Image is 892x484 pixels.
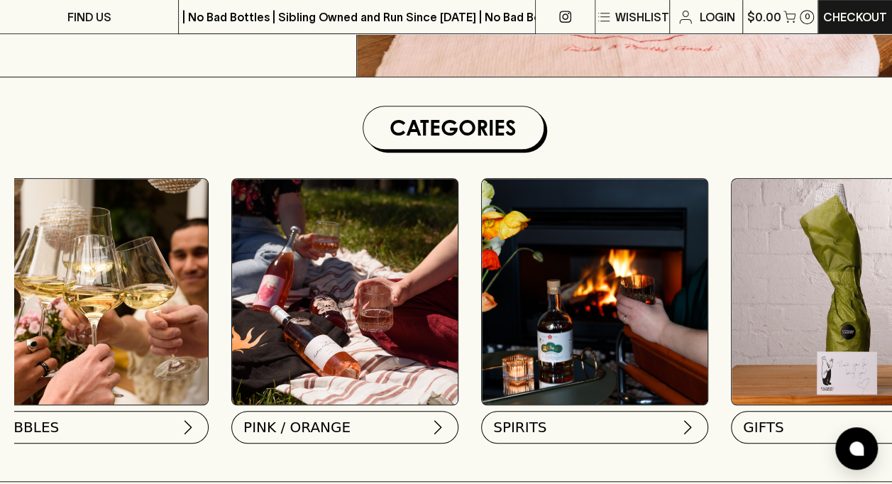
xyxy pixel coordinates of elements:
span: PINK / ORANGE [243,417,351,437]
p: 0 [804,13,810,21]
p: Wishlist [615,9,669,26]
button: SPIRITS [481,411,708,444]
p: FIND US [67,9,111,26]
p: Login [700,9,735,26]
img: chevron-right.svg [679,419,696,436]
img: bubble-icon [849,441,864,456]
p: Checkout [823,9,887,26]
img: chevron-right.svg [180,419,197,436]
img: chevron-right.svg [429,419,446,436]
p: $0.00 [747,9,781,26]
span: SPIRITS [493,417,546,437]
span: GIFTS [743,417,783,437]
button: PINK / ORANGE [231,411,458,444]
img: gospel_collab-2 1 [482,179,707,405]
h1: Categories [369,112,538,143]
img: gospel_collab-2 1 [232,179,458,405]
